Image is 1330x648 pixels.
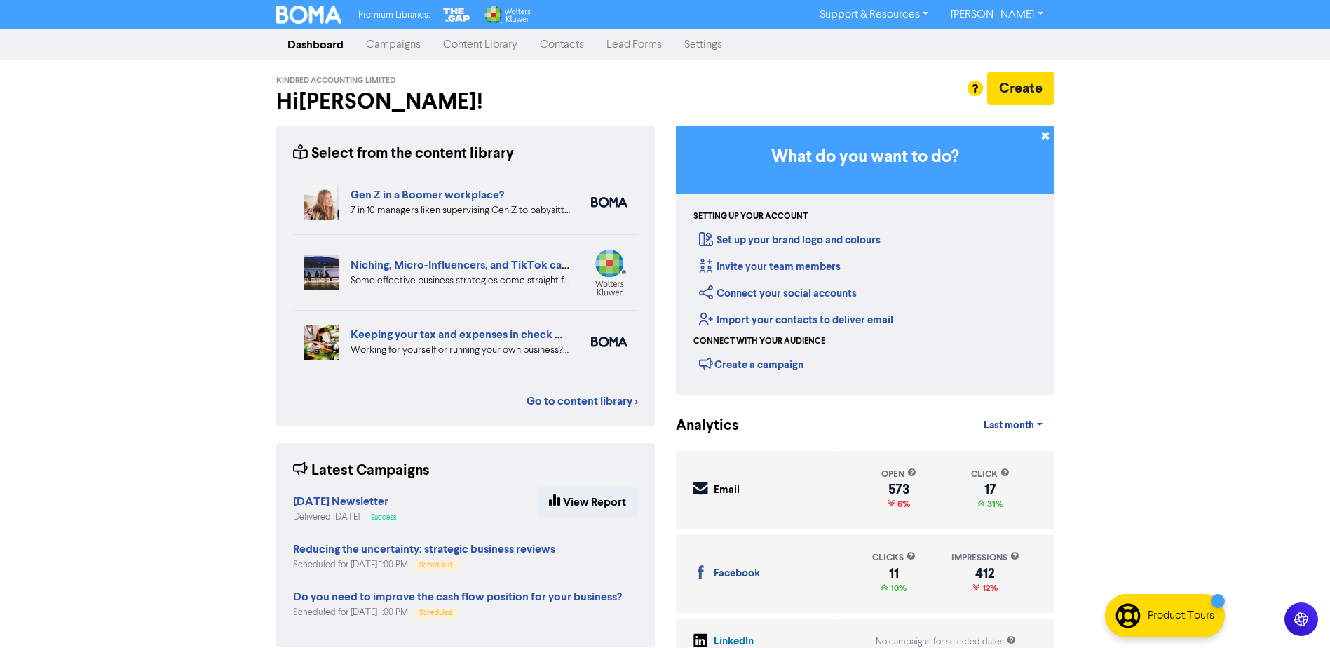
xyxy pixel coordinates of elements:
[714,482,740,499] div: Email
[872,551,916,565] div: clicks
[808,4,939,26] a: Support & Resources
[293,497,388,508] a: [DATE] Newsletter
[971,468,1010,481] div: click
[358,11,430,20] span: Premium Libraries:
[351,188,504,202] a: Gen Z in a Boomer workplace?
[351,274,570,288] div: Some effective business strategies come straight from Gen Z playbooks. Three trends to help you c...
[699,260,841,274] a: Invite your team members
[351,203,570,218] div: 7 in 10 managers liken supervising Gen Z to babysitting or parenting. But is your people manageme...
[881,468,916,481] div: open
[676,415,721,437] div: Analytics
[699,353,803,374] div: Create a campaign
[591,337,627,347] img: boma_accounting
[527,393,638,410] a: Go to content library >
[693,210,808,223] div: Setting up your account
[939,4,1054,26] a: [PERSON_NAME]
[595,31,673,59] a: Lead Forms
[419,609,452,616] span: Scheduled
[699,313,893,327] a: Import your contacts to deliver email
[972,412,1054,440] a: Last month
[529,31,595,59] a: Contacts
[293,511,402,524] div: Delivered [DATE]
[888,583,907,594] span: 10%
[951,568,1019,579] div: 412
[673,31,733,59] a: Settings
[693,335,825,348] div: Connect with your audience
[371,514,396,521] span: Success
[276,6,342,24] img: BOMA Logo
[537,487,638,517] a: View Report
[293,558,555,572] div: Scheduled for [DATE] 1:00 PM
[714,566,760,582] div: Facebook
[591,197,627,208] img: boma
[881,484,916,495] div: 573
[676,126,1054,395] div: Getting Started in BOMA
[984,499,1003,510] span: 31%
[293,542,555,556] strong: Reducing the uncertainty: strategic business reviews
[276,88,655,115] h2: Hi [PERSON_NAME] !
[276,31,355,59] a: Dashboard
[699,234,881,247] a: Set up your brand logo and colours
[351,328,698,342] a: Keeping your tax and expenses in check when you are self-employed
[984,419,1034,432] span: Last month
[351,258,667,272] a: Niching, Micro-Influencers, and TikTok can grow your business
[895,499,910,510] span: 6%
[419,562,452,569] span: Scheduled
[276,76,395,86] span: Kindred Accounting Limited
[987,72,1054,105] button: Create
[293,592,622,603] a: Do you need to improve the cash flow position for your business?
[697,147,1033,168] h3: What do you want to do?
[293,606,622,619] div: Scheduled for [DATE] 1:00 PM
[951,551,1019,565] div: impressions
[432,31,529,59] a: Content Library
[699,287,857,300] a: Connect your social accounts
[293,494,388,508] strong: [DATE] Newsletter
[872,568,916,579] div: 11
[293,143,514,165] div: Select from the content library
[441,6,472,24] img: The Gap
[591,249,627,296] img: wolters_kluwer
[1154,497,1330,648] iframe: Chat Widget
[351,343,570,358] div: Working for yourself or running your own business? Setup robust systems for expenses & tax requir...
[293,544,555,555] a: Reducing the uncertainty: strategic business reviews
[483,6,531,24] img: Wolters Kluwer
[979,583,998,594] span: 12%
[293,460,430,482] div: Latest Campaigns
[293,590,622,604] strong: Do you need to improve the cash flow position for your business?
[355,31,432,59] a: Campaigns
[971,484,1010,495] div: 17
